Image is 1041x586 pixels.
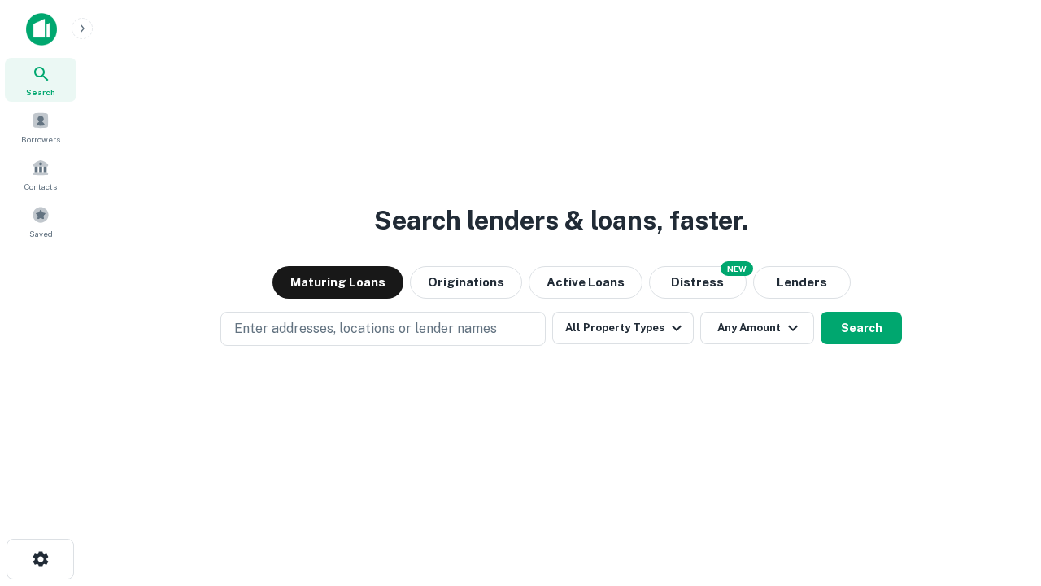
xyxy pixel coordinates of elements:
[821,312,902,344] button: Search
[960,456,1041,534] iframe: Chat Widget
[234,319,497,339] p: Enter addresses, locations or lender names
[5,152,76,196] a: Contacts
[26,13,57,46] img: capitalize-icon.png
[552,312,694,344] button: All Property Types
[21,133,60,146] span: Borrowers
[529,266,642,299] button: Active Loans
[24,180,57,193] span: Contacts
[26,85,55,98] span: Search
[410,266,522,299] button: Originations
[721,261,753,276] div: NEW
[753,266,851,299] button: Lenders
[374,201,748,240] h3: Search lenders & loans, faster.
[5,199,76,243] a: Saved
[272,266,403,299] button: Maturing Loans
[649,266,747,299] button: Search distressed loans with lien and other non-mortgage details.
[700,312,814,344] button: Any Amount
[29,227,53,240] span: Saved
[5,58,76,102] a: Search
[220,312,546,346] button: Enter addresses, locations or lender names
[5,105,76,149] a: Borrowers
